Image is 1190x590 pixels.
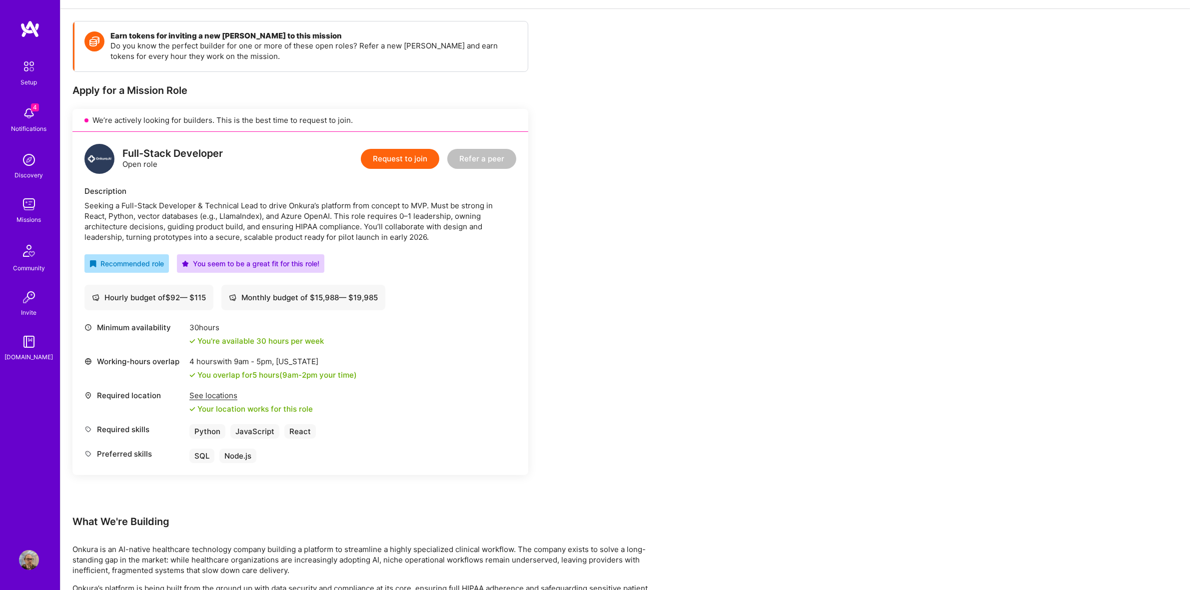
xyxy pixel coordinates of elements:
div: Required skills [84,424,184,435]
div: You overlap for 5 hours ( your time) [197,370,357,380]
div: Seeking a Full-Stack Developer & Technical Lead to drive Onkura’s platform from concept to MVP. M... [84,200,516,242]
i: icon Check [189,372,195,378]
img: Invite [19,287,39,307]
span: 9am - 2pm [282,370,317,380]
div: Recommended role [89,258,164,269]
i: icon Cash [229,294,236,301]
div: React [284,424,316,439]
div: You're available 30 hours per week [189,336,324,346]
div: See locations [189,390,313,401]
div: You seem to be a great fit for this role! [182,258,319,269]
div: Full-Stack Developer [122,148,223,159]
img: User Avatar [19,550,39,570]
p: Onkura is an AI-native healthcare technology company building a platform to streamline a highly s... [72,544,672,576]
i: icon Cash [92,294,99,301]
img: Token icon [84,31,104,51]
i: icon Check [189,406,195,412]
p: Do you know the perfect builder for one or more of these open roles? Refer a new [PERSON_NAME] an... [110,40,518,61]
div: JavaScript [230,424,279,439]
div: Community [13,263,45,273]
i: icon PurpleStar [182,260,189,267]
div: Discovery [15,170,43,180]
div: Minimum availability [84,322,184,333]
div: [DOMAIN_NAME] [5,352,53,362]
div: Preferred skills [84,449,184,459]
img: teamwork [19,194,39,214]
span: 4 [31,103,39,111]
div: 30 hours [189,322,324,333]
img: Community [17,239,41,263]
div: Setup [21,77,37,87]
i: icon RecommendedBadge [89,260,96,267]
div: Required location [84,390,184,401]
div: What We're Building [72,515,672,528]
div: Apply for a Mission Role [72,84,528,97]
div: Hourly budget of $ 92 — $ 115 [92,292,206,303]
i: icon Check [189,338,195,344]
img: setup [18,56,39,77]
img: logo [20,20,40,38]
h4: Earn tokens for inviting a new [PERSON_NAME] to this mission [110,31,518,40]
i: icon Tag [84,426,92,433]
i: icon Tag [84,450,92,458]
a: User Avatar [16,550,41,570]
i: icon World [84,358,92,365]
img: discovery [19,150,39,170]
button: Refer a peer [447,149,516,169]
div: Monthly budget of $ 15,988 — $ 19,985 [229,292,378,303]
div: Node.js [219,449,256,463]
div: Working-hours overlap [84,356,184,367]
div: Open role [122,148,223,169]
div: Missions [17,214,41,225]
img: logo [84,144,114,174]
div: We’re actively looking for builders. This is the best time to request to join. [72,109,528,132]
button: Request to join [361,149,439,169]
div: Notifications [11,123,47,134]
i: icon Location [84,392,92,399]
span: 9am - 5pm , [232,357,276,366]
div: Invite [21,307,37,318]
div: Your location works for this role [189,404,313,414]
img: bell [19,103,39,123]
i: icon Clock [84,324,92,331]
div: SQL [189,449,214,463]
img: guide book [19,332,39,352]
div: Description [84,186,516,196]
div: Python [189,424,225,439]
div: 4 hours with [US_STATE] [189,356,357,367]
